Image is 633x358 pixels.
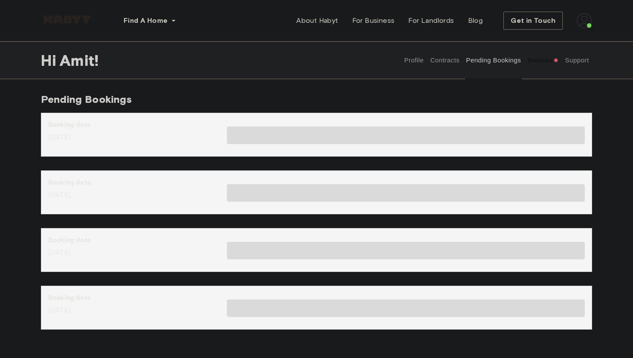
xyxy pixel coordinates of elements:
[41,93,132,105] span: Pending Bookings
[408,15,454,26] span: For Landlords
[461,12,490,29] a: Blog
[48,293,227,303] p: Booking date
[401,12,461,29] a: For Landlords
[48,293,227,315] div: [DATE]
[429,41,461,79] button: Contracts
[48,235,227,246] p: Booking date
[59,51,99,69] span: Amit !
[296,15,338,26] span: About Habyt
[117,12,183,29] button: Find A Home
[564,41,590,79] button: Support
[41,15,93,24] img: Habyt
[48,120,227,142] div: [DATE]
[403,41,425,79] button: Profile
[48,120,227,130] p: Booking date
[289,12,345,29] a: About Habyt
[577,13,592,28] img: avatar
[41,51,59,69] span: Hi
[511,15,555,26] span: Get in Touch
[48,178,227,200] div: [DATE]
[352,15,395,26] span: For Business
[48,178,227,188] p: Booking date
[526,41,559,79] button: Invoices
[401,41,592,79] div: user profile tabs
[345,12,402,29] a: For Business
[48,235,227,258] div: [DATE]
[465,41,522,79] button: Pending Bookings
[124,15,168,26] span: Find A Home
[468,15,483,26] span: Blog
[503,12,563,30] button: Get in Touch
